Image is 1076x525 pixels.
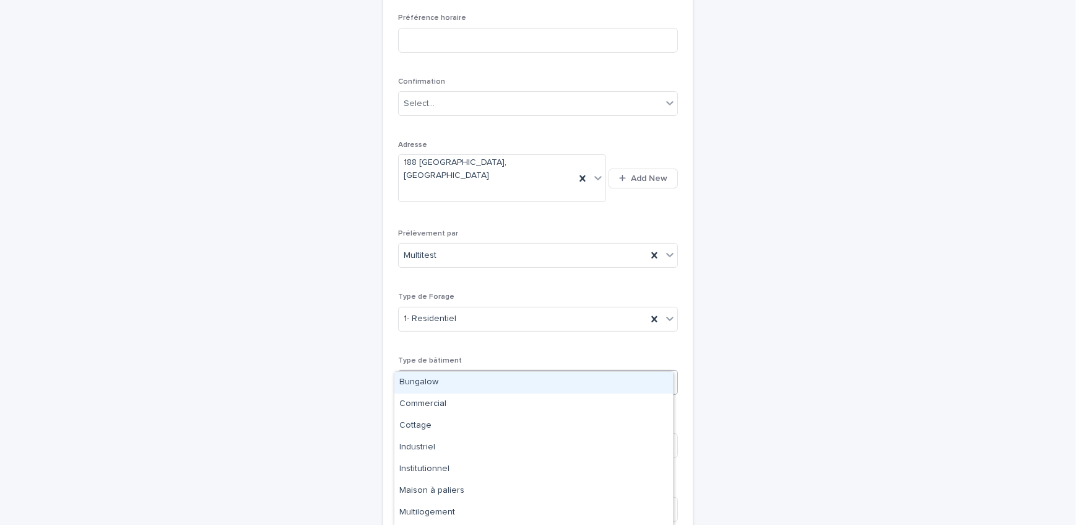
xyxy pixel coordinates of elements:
div: Maison à paliers [394,480,673,502]
div: Select... [404,97,435,110]
span: Add New [631,174,667,183]
div: Multilogement [394,502,673,524]
span: 1- Residentiel [404,312,456,325]
span: 188 [GEOGRAPHIC_DATA], [GEOGRAPHIC_DATA] [404,156,570,182]
div: Industriel [394,437,673,459]
div: Commercial [394,394,673,415]
span: Confirmation [398,78,445,86]
span: Prélèvement par [398,230,458,237]
button: Add New [609,169,678,188]
span: Type de bâtiment [398,357,462,364]
span: Adresse [398,141,427,149]
div: Bungalow [394,372,673,394]
div: Institutionnel [394,459,673,480]
span: Préférence horaire [398,14,466,22]
span: Multitest [404,249,436,262]
div: Cottage [394,415,673,437]
span: Type de Forage [398,293,454,301]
